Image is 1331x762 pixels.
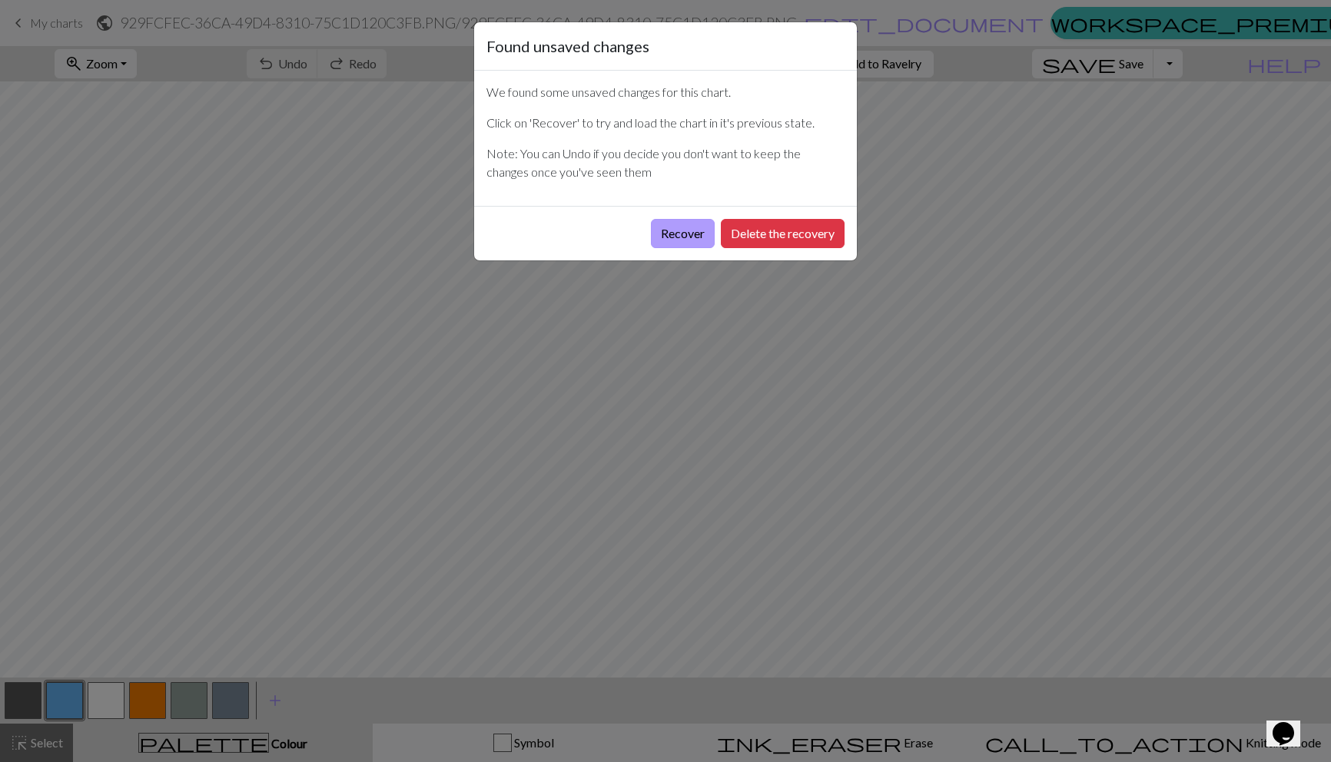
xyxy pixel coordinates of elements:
p: Note: You can Undo if you decide you don't want to keep the changes once you've seen them [486,144,845,181]
p: Click on 'Recover' to try and load the chart in it's previous state. [486,114,845,132]
iframe: chat widget [1266,701,1316,747]
h5: Found unsaved changes [486,35,649,58]
p: We found some unsaved changes for this chart. [486,83,845,101]
button: Recover [651,219,715,248]
button: Delete the recovery [721,219,845,248]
